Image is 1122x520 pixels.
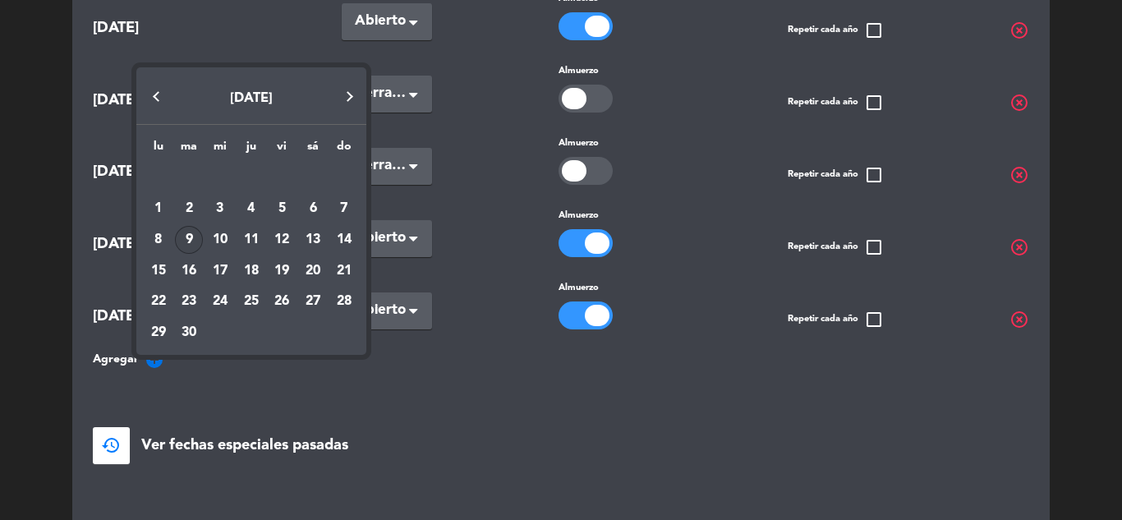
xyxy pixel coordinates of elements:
[330,195,358,223] div: 7
[145,319,172,347] div: 29
[143,193,174,224] td: 1 de septiembre de 2025
[175,319,203,347] div: 30
[236,137,267,163] th: jueves
[143,163,360,194] td: SEP.
[143,224,174,255] td: 8 de septiembre de 2025
[330,226,358,254] div: 14
[330,257,358,285] div: 21
[230,92,273,105] span: [DATE]
[329,137,360,163] th: domingo
[297,286,329,317] td: 27 de septiembre de 2025
[236,224,267,255] td: 11 de septiembre de 2025
[145,257,172,285] div: 15
[140,81,172,113] button: Previous month
[267,193,298,224] td: 5 de septiembre de 2025
[268,195,296,223] div: 5
[297,137,329,163] th: sábado
[143,286,174,317] td: 22 de septiembre de 2025
[175,195,203,223] div: 2
[236,286,267,317] td: 25 de septiembre de 2025
[173,224,205,255] td: 9 de septiembre de 2025
[175,288,203,315] div: 23
[143,317,174,348] td: 29 de septiembre de 2025
[205,255,236,287] td: 17 de septiembre de 2025
[205,137,236,163] th: miércoles
[173,137,205,163] th: martes
[206,226,234,254] div: 10
[173,317,205,348] td: 30 de septiembre de 2025
[236,193,267,224] td: 4 de septiembre de 2025
[329,255,360,287] td: 21 de septiembre de 2025
[145,288,172,315] div: 22
[145,195,172,223] div: 1
[175,226,203,254] div: 9
[297,224,329,255] td: 13 de septiembre de 2025
[143,255,174,287] td: 15 de septiembre de 2025
[299,288,327,315] div: 27
[330,288,358,315] div: 28
[333,81,366,113] button: Next month
[173,255,205,287] td: 16 de septiembre de 2025
[173,286,205,317] td: 23 de septiembre de 2025
[297,193,329,224] td: 6 de septiembre de 2025
[267,224,298,255] td: 12 de septiembre de 2025
[267,255,298,287] td: 19 de septiembre de 2025
[206,195,234,223] div: 3
[236,255,267,287] td: 18 de septiembre de 2025
[237,257,265,285] div: 18
[297,255,329,287] td: 20 de septiembre de 2025
[143,137,174,163] th: lunes
[206,257,234,285] div: 17
[237,226,265,254] div: 11
[237,288,265,315] div: 25
[268,257,296,285] div: 19
[267,137,298,163] th: viernes
[237,195,265,223] div: 4
[268,226,296,254] div: 12
[299,226,327,254] div: 13
[206,288,234,315] div: 24
[145,226,172,254] div: 8
[140,84,362,113] button: Choose month and year
[299,257,327,285] div: 20
[175,257,203,285] div: 16
[329,224,360,255] td: 14 de septiembre de 2025
[299,195,327,223] div: 6
[267,286,298,317] td: 26 de septiembre de 2025
[329,286,360,317] td: 28 de septiembre de 2025
[205,224,236,255] td: 10 de septiembre de 2025
[173,193,205,224] td: 2 de septiembre de 2025
[268,288,296,315] div: 26
[329,193,360,224] td: 7 de septiembre de 2025
[205,193,236,224] td: 3 de septiembre de 2025
[205,286,236,317] td: 24 de septiembre de 2025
